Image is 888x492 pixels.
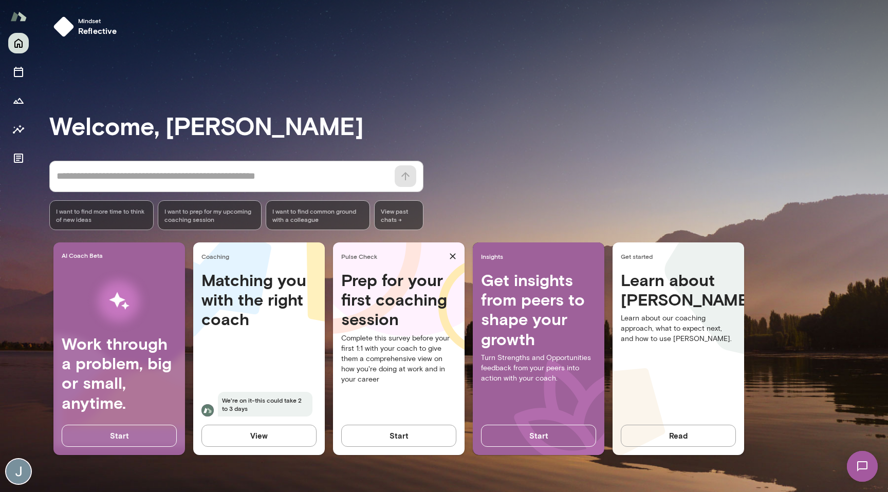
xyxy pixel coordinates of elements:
[53,16,74,37] img: mindset
[73,269,165,334] img: AI Workflows
[78,25,117,37] h6: reflective
[621,425,736,446] button: Read
[481,425,596,446] button: Start
[481,353,596,384] p: Turn Strengths and Opportunities feedback from your peers into action with your coach.
[481,252,600,260] span: Insights
[49,111,888,140] h3: Welcome, [PERSON_NAME]
[10,7,27,26] img: Mento
[78,16,117,25] span: Mindset
[201,425,317,446] button: View
[164,207,255,223] span: I want to prep for my upcoming coaching session
[62,425,177,446] button: Start
[341,270,456,329] h4: Prep for your first coaching session
[374,200,423,230] span: View past chats ->
[8,119,29,140] button: Insights
[201,252,321,260] span: Coaching
[8,62,29,82] button: Sessions
[8,90,29,111] button: Growth Plan
[201,270,317,329] h4: Matching you with the right coach
[49,12,125,41] button: Mindsetreflective
[49,200,154,230] div: I want to find more time to think of new ideas
[621,252,740,260] span: Get started
[621,270,736,310] h4: Learn about [PERSON_NAME]
[341,333,456,385] p: Complete this survey before your first 1:1 with your coach to give them a comprehensive view on h...
[158,200,262,230] div: I want to prep for my upcoming coaching session
[341,252,445,260] span: Pulse Check
[621,313,736,344] p: Learn about our coaching approach, what to expect next, and how to use [PERSON_NAME].
[266,200,370,230] div: I want to find common ground with a colleague
[62,334,177,413] h4: Work through a problem, big or small, anytime.
[8,33,29,53] button: Home
[8,148,29,168] button: Documents
[218,392,312,417] span: We're on it-this could take 2 to 3 days
[62,251,181,259] span: AI Coach Beta
[6,459,31,484] img: Jack Taylor
[341,425,456,446] button: Start
[56,207,147,223] span: I want to find more time to think of new ideas
[272,207,363,223] span: I want to find common ground with a colleague
[481,270,596,349] h4: Get insights from peers to shape your growth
